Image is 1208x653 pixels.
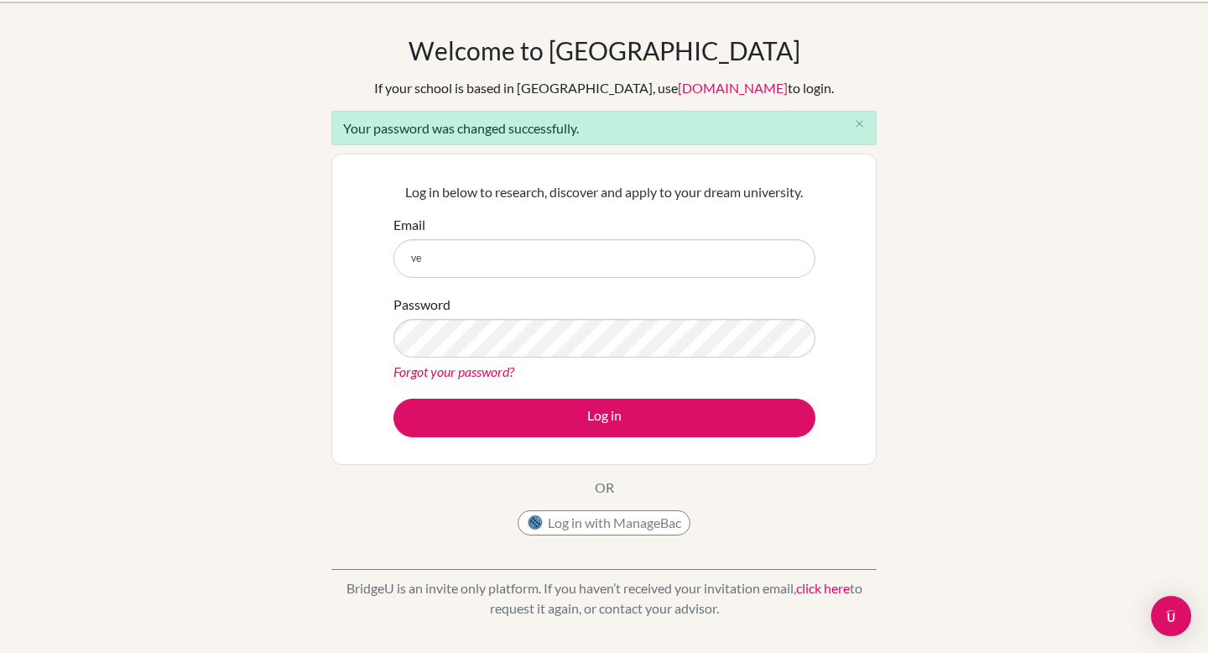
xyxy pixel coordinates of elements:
button: Close [842,112,876,137]
div: Open Intercom Messenger [1151,596,1191,636]
button: Log in [393,399,815,437]
button: Log in with ManageBac [518,510,690,535]
p: Log in below to research, discover and apply to your dream university. [393,182,815,202]
a: click here [796,580,850,596]
a: Forgot your password? [393,363,514,379]
div: Your password was changed successfully. [331,111,877,145]
label: Password [393,295,450,315]
p: BridgeU is an invite only platform. If you haven’t received your invitation email, to request it ... [331,578,877,619]
a: [DOMAIN_NAME] [678,80,788,96]
div: If your school is based in [GEOGRAPHIC_DATA], use to login. [374,78,834,98]
i: close [853,118,866,130]
label: Email [393,215,425,235]
h1: Welcome to [GEOGRAPHIC_DATA] [409,35,800,65]
p: OR [595,478,614,498]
